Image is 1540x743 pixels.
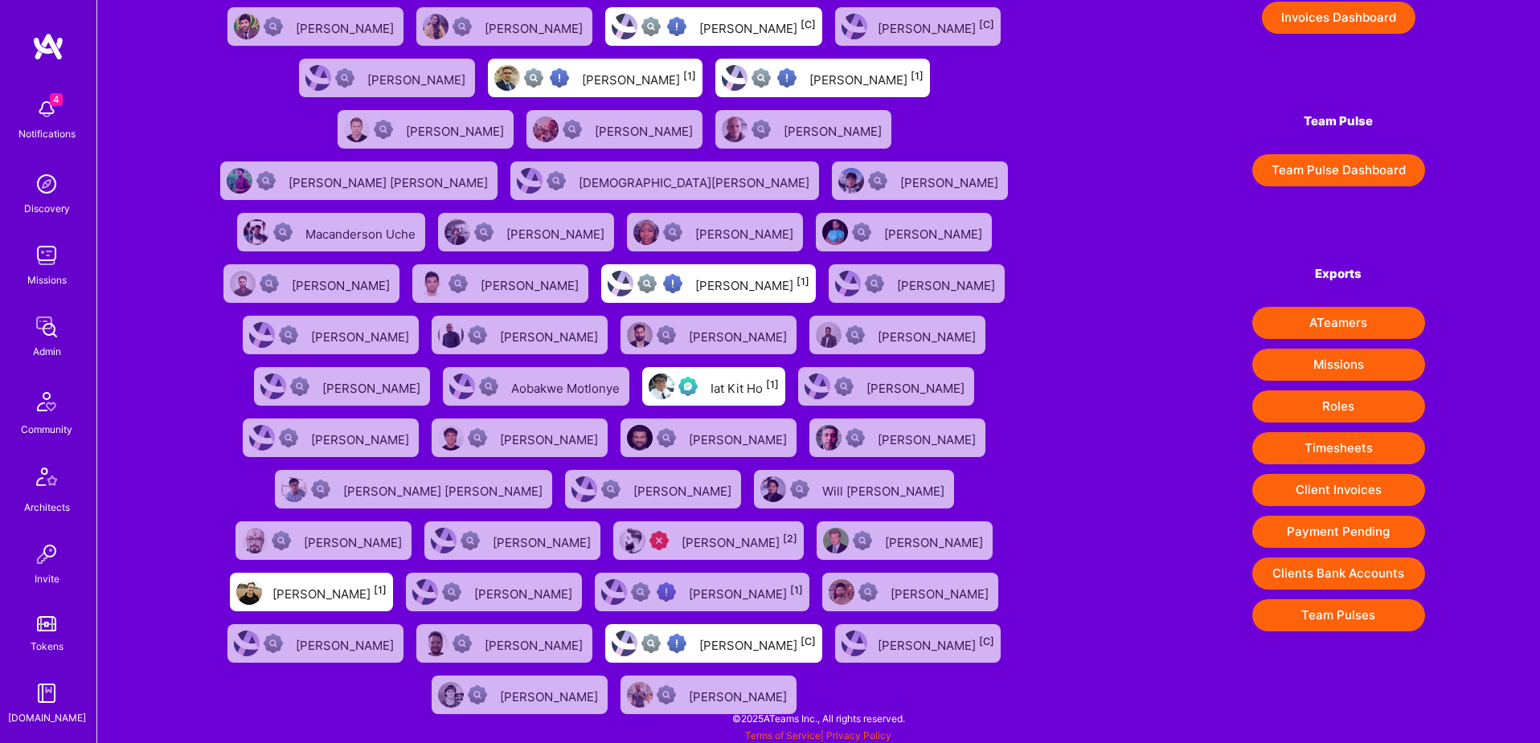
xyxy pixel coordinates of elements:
div: [PERSON_NAME] [PERSON_NAME] [343,479,546,500]
img: User Avatar [608,271,633,296]
sup: [1] [374,584,387,596]
img: User Avatar [227,168,252,194]
a: User Avatar[PERSON_NAME][C] [829,618,1007,669]
a: User AvatarNot Scrubbed[PERSON_NAME] [621,206,809,258]
a: User AvatarNot Scrubbed[PERSON_NAME] [614,309,803,361]
img: Not fully vetted [637,274,657,293]
img: Not Scrubbed [468,685,487,704]
a: User AvatarNot Scrubbed[PERSON_NAME] [PERSON_NAME] [214,155,504,206]
img: Not Scrubbed [453,634,472,653]
div: [PERSON_NAME] [689,427,790,448]
img: User Avatar [438,682,464,708]
img: Not Scrubbed [846,325,865,345]
img: User Avatar [438,322,464,348]
div: [PERSON_NAME] [689,325,790,345]
div: Iat Kit Ho [711,376,779,397]
div: [PERSON_NAME] [296,16,397,37]
div: Discovery [24,200,70,217]
img: Not Scrubbed [868,171,887,190]
div: [PERSON_NAME] [506,222,608,243]
img: User Avatar [816,425,842,451]
button: Team Pulses [1252,599,1425,631]
button: Timesheets [1252,432,1425,464]
img: logo [32,32,64,61]
div: [PERSON_NAME] [296,633,397,654]
img: Unqualified [649,531,669,550]
div: [PERSON_NAME] [PERSON_NAME] [289,170,491,191]
a: User AvatarNot Scrubbed[DEMOGRAPHIC_DATA][PERSON_NAME] [504,155,825,206]
a: User AvatarNot Scrubbed[PERSON_NAME] [PERSON_NAME] [268,463,559,515]
img: User Avatar [633,219,659,245]
img: User Avatar [249,322,275,348]
img: User Avatar [344,116,370,142]
img: tokens [37,616,56,631]
button: Team Pulse Dashboard [1252,154,1425,186]
div: [PERSON_NAME] [406,119,507,140]
img: Not Scrubbed [657,428,676,447]
a: User AvatarNot Scrubbed[PERSON_NAME] [520,104,709,155]
a: User AvatarNot Scrubbed[PERSON_NAME] [810,515,999,566]
img: User Avatar [612,631,637,656]
a: User AvatarNot Scrubbed[PERSON_NAME] [217,258,406,309]
sup: [C] [979,635,994,647]
div: [PERSON_NAME] [878,427,979,448]
img: User Avatar [234,14,260,39]
img: Not Scrubbed [335,68,354,88]
div: [PERSON_NAME] [897,273,998,294]
img: Evaluation Call Pending [678,377,698,396]
img: User Avatar [244,219,269,245]
img: User Avatar [722,65,747,91]
button: Clients Bank Accounts [1252,557,1425,590]
img: User Avatar [842,631,867,656]
a: User AvatarNot Scrubbed[PERSON_NAME] [816,566,1005,618]
span: | [745,729,891,741]
img: Not Scrubbed [279,428,298,447]
img: User Avatar [242,528,268,553]
img: User Avatar [431,528,457,553]
a: User AvatarNot Scrubbed[PERSON_NAME] [418,515,607,566]
img: High Potential User [657,582,676,602]
img: User Avatar [230,271,256,296]
img: User Avatar [829,579,854,605]
a: User AvatarNot Scrubbed[PERSON_NAME] [221,1,410,52]
a: User AvatarNot Scrubbed[PERSON_NAME] [236,309,425,361]
div: [PERSON_NAME] [272,582,387,602]
img: User Avatar [805,374,830,399]
a: User AvatarNot Scrubbed[PERSON_NAME] [559,463,747,515]
img: High Potential User [550,68,569,88]
img: Not Scrubbed [453,17,472,36]
img: Not Scrubbed [752,120,771,139]
img: Not fully vetted [641,634,661,653]
img: User Avatar [419,271,444,296]
div: [PERSON_NAME] [582,67,696,88]
a: User AvatarNot ScrubbedWill [PERSON_NAME] [747,463,960,515]
a: User AvatarNot Scrubbed[PERSON_NAME] [425,412,614,463]
img: Not Scrubbed [852,222,871,242]
img: User Avatar [249,425,275,451]
img: User Avatar [494,65,520,91]
img: Not Scrubbed [858,582,878,602]
img: High Potential User [667,17,686,36]
img: Not Scrubbed [663,222,682,242]
div: [PERSON_NAME] [884,222,985,243]
img: User Avatar [627,322,653,348]
img: Not Scrubbed [657,685,676,704]
img: User Avatar [816,322,842,348]
div: [PERSON_NAME] [500,325,601,345]
img: User Avatar [835,271,861,296]
img: User Avatar [842,14,867,39]
img: User Avatar [838,168,864,194]
sup: [1] [766,378,779,390]
img: Not fully vetted [641,17,661,36]
img: User Avatar [649,374,674,399]
img: Not Scrubbed [290,377,309,396]
div: [PERSON_NAME] [682,530,797,551]
div: Notifications [18,125,76,142]
img: Not Scrubbed [264,17,283,36]
sup: [C] [801,18,816,31]
img: Not Scrubbed [865,274,884,293]
img: User Avatar [612,14,637,39]
div: [PERSON_NAME] [695,273,809,294]
img: User Avatar [627,425,653,451]
img: Not fully vetted [631,582,650,602]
